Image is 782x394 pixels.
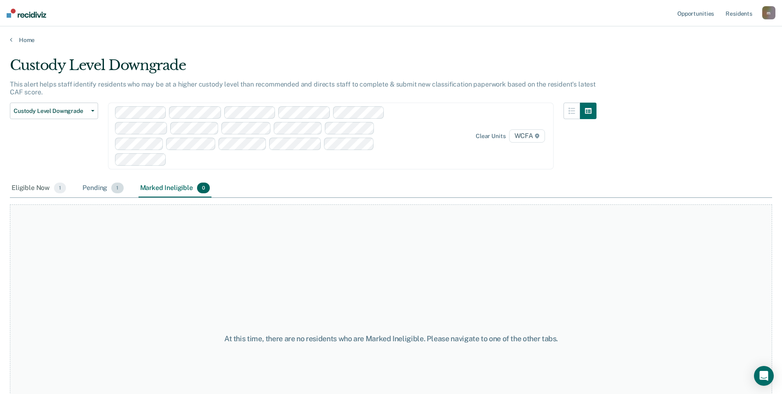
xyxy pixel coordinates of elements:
span: 1 [54,183,66,193]
div: At this time, there are no residents who are Marked Ineligible. Please navigate to one of the oth... [201,334,582,343]
button: Custody Level Downgrade [10,103,98,119]
a: Home [10,36,772,44]
div: Open Intercom Messenger [754,366,774,386]
button: m [762,6,775,19]
span: WCFA [509,129,545,143]
div: Custody Level Downgrade [10,57,596,80]
span: Custody Level Downgrade [14,108,88,115]
span: 1 [111,183,123,193]
div: Clear units [476,133,506,140]
img: Recidiviz [7,9,46,18]
div: Marked Ineligible0 [139,179,212,197]
p: This alert helps staff identify residents who may be at a higher custody level than recommended a... [10,80,596,96]
div: Pending1 [81,179,125,197]
div: Eligible Now1 [10,179,68,197]
span: 0 [197,183,210,193]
